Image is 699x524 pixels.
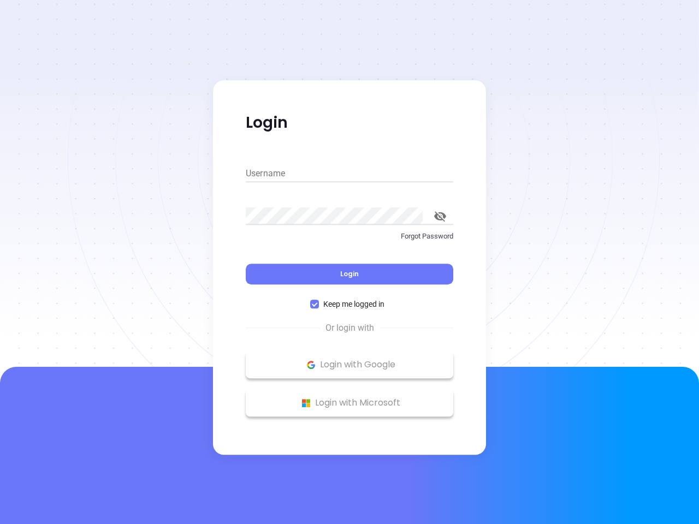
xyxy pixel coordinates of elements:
button: Login [246,264,453,284]
span: Login [340,269,359,278]
button: Microsoft Logo Login with Microsoft [246,389,453,416]
img: Microsoft Logo [299,396,313,410]
a: Forgot Password [246,231,453,251]
button: toggle password visibility [427,203,453,229]
p: Login [246,113,453,133]
p: Forgot Password [246,231,453,242]
button: Google Logo Login with Google [246,351,453,378]
span: Or login with [320,321,380,335]
p: Login with Google [251,356,448,373]
span: Keep me logged in [319,298,389,310]
p: Login with Microsoft [251,395,448,411]
img: Google Logo [304,358,318,372]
